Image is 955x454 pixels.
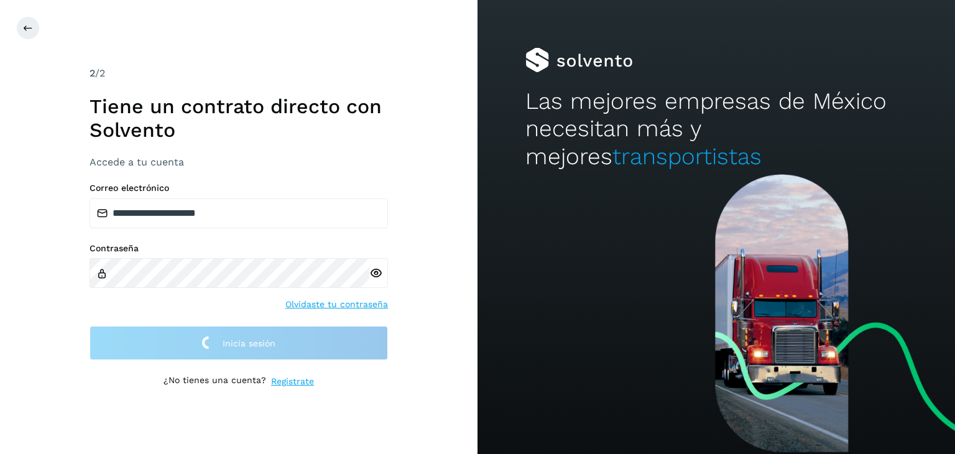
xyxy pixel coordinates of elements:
div: /2 [90,66,388,81]
a: Olvidaste tu contraseña [285,298,388,311]
a: Regístrate [271,375,314,388]
label: Contraseña [90,243,388,254]
label: Correo electrónico [90,183,388,193]
h3: Accede a tu cuenta [90,156,388,168]
h2: Las mejores empresas de México necesitan más y mejores [525,88,907,170]
span: Inicia sesión [223,339,275,348]
span: transportistas [612,143,762,170]
p: ¿No tienes una cuenta? [164,375,266,388]
span: 2 [90,67,95,79]
button: Inicia sesión [90,326,388,360]
h1: Tiene un contrato directo con Solvento [90,95,388,142]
